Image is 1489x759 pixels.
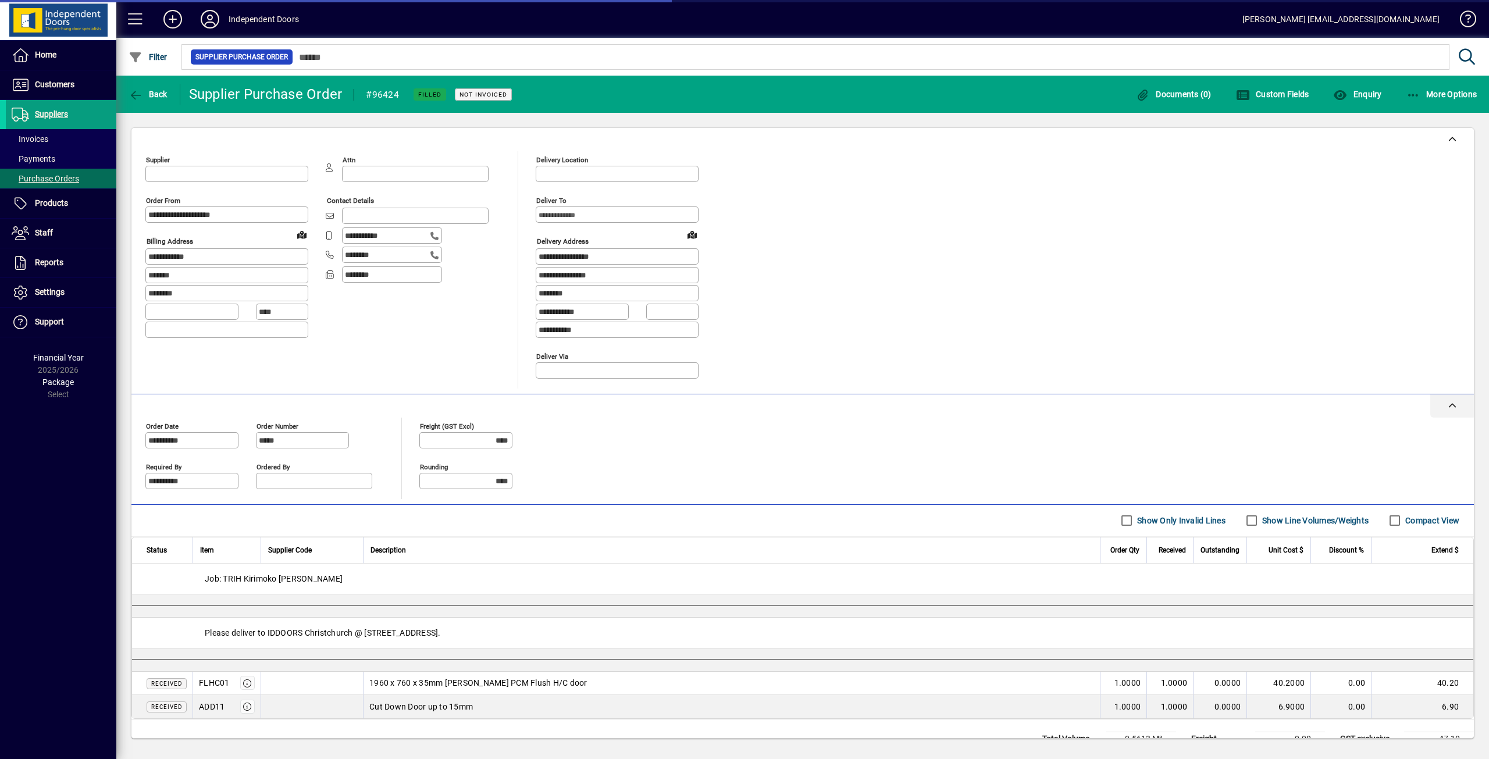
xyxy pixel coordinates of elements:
td: 6.9000 [1246,695,1310,718]
span: Documents (0) [1136,90,1212,99]
span: Products [35,198,68,208]
td: 0.5613 M³ [1106,732,1176,746]
span: Payments [12,154,55,163]
span: Filled [418,91,441,98]
mat-label: Freight (GST excl) [420,422,474,430]
mat-label: Supplier [146,156,170,164]
span: Suppliers [35,109,68,119]
a: Settings [6,278,116,307]
button: Add [154,9,191,30]
span: Item [200,544,214,557]
td: 47.10 [1404,732,1474,746]
span: Supplier Purchase Order [195,51,288,63]
span: Received [151,680,182,687]
mat-label: Attn [343,156,355,164]
td: 0.0000 [1193,672,1246,695]
td: 0.00 [1255,732,1325,746]
span: Reports [35,258,63,267]
a: Purchase Orders [6,169,116,188]
div: Please deliver to IDDOORS Christchurch @ [STREET_ADDRESS]. [132,618,1473,648]
a: Support [6,308,116,337]
a: Payments [6,149,116,169]
a: Products [6,189,116,218]
span: Home [35,50,56,59]
td: 1.0000 [1100,695,1146,718]
div: Job: TRIH Kirimoko [PERSON_NAME] [132,564,1473,594]
div: #96424 [366,85,399,104]
div: Supplier Purchase Order [189,85,343,104]
a: View on map [293,225,311,244]
td: 0.00 [1310,672,1371,695]
span: Support [35,317,64,326]
mat-label: Deliver To [536,197,567,205]
span: Invoices [12,134,48,144]
span: Filter [129,52,168,62]
span: Customers [35,80,74,89]
div: FLHC01 [199,677,230,689]
a: Customers [6,70,116,99]
button: More Options [1403,84,1480,105]
span: Unit Cost $ [1269,544,1303,557]
mat-label: Order from [146,197,180,205]
mat-label: Rounding [420,462,448,471]
td: 0.00 [1310,695,1371,718]
span: Received [151,704,182,710]
button: Profile [191,9,229,30]
button: Enquiry [1330,84,1384,105]
span: Settings [35,287,65,297]
div: ADD11 [199,701,225,712]
span: More Options [1406,90,1477,99]
mat-label: Order date [146,422,179,430]
span: Cut Down Door up to 15mm [369,701,473,712]
a: Invoices [6,129,116,149]
a: Home [6,41,116,70]
td: Freight [1185,732,1255,746]
span: Supplier Code [268,544,312,557]
a: Reports [6,248,116,277]
td: 1.0000 [1146,695,1193,718]
span: Extend $ [1431,544,1459,557]
app-page-header-button: Back [116,84,180,105]
div: Independent Doors [229,10,299,28]
label: Show Only Invalid Lines [1135,515,1226,526]
span: Package [42,377,74,387]
span: Not Invoiced [459,91,507,98]
td: 1.0000 [1146,672,1193,695]
span: Purchase Orders [12,174,79,183]
button: Filter [126,47,170,67]
mat-label: Ordered by [257,462,290,471]
label: Show Line Volumes/Weights [1260,515,1369,526]
span: 1960 x 760 x 35mm [PERSON_NAME] PCM Flush H/C door [369,677,587,689]
mat-label: Deliver via [536,352,568,360]
td: GST exclusive [1334,732,1404,746]
button: Custom Fields [1233,84,1312,105]
span: Financial Year [33,353,84,362]
span: Received [1159,544,1186,557]
mat-label: Order number [257,422,298,430]
span: Outstanding [1201,544,1239,557]
span: Description [371,544,406,557]
mat-label: Required by [146,462,181,471]
span: Staff [35,228,53,237]
button: Back [126,84,170,105]
td: 0.0000 [1193,695,1246,718]
span: Custom Fields [1236,90,1309,99]
a: View on map [683,225,701,244]
span: Order Qty [1110,544,1139,557]
span: Discount % [1329,544,1364,557]
td: 40.20 [1371,672,1473,695]
td: 1.0000 [1100,672,1146,695]
td: Total Volume [1036,732,1106,746]
span: Status [147,544,167,557]
td: 40.2000 [1246,672,1310,695]
button: Documents (0) [1133,84,1214,105]
span: Enquiry [1333,90,1381,99]
a: Knowledge Base [1451,2,1474,40]
a: Staff [6,219,116,248]
td: 6.90 [1371,695,1473,718]
mat-label: Delivery Location [536,156,588,164]
span: Back [129,90,168,99]
label: Compact View [1403,515,1459,526]
div: [PERSON_NAME] [EMAIL_ADDRESS][DOMAIN_NAME] [1242,10,1440,28]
